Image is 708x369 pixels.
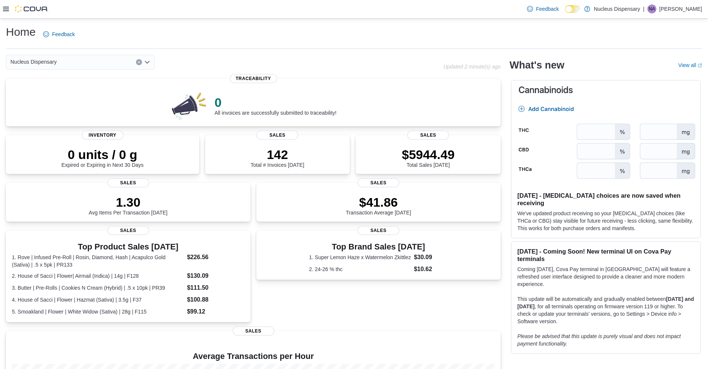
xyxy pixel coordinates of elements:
em: Please be advised that this update is purely visual and does not impact payment functionality. [517,333,681,347]
p: Nucleus Dispensary [594,4,640,13]
span: Sales [233,327,274,335]
h1: Home [6,25,36,39]
p: 1.30 [89,195,168,210]
svg: External link [698,63,702,68]
p: 142 [250,147,304,162]
h3: Top Brand Sales [DATE] [309,242,448,251]
dt: 2. House of Sacci | Flower| Airmail (Indica) | 14g | F128 [12,272,184,280]
div: Neil Ashmeade [647,4,656,13]
span: NA [649,4,655,13]
span: Traceability [230,74,277,83]
span: Sales [107,226,149,235]
h3: [DATE] - Coming Soon! New terminal UI on Cova Pay terminals [517,248,694,263]
a: Feedback [40,27,78,42]
p: Updated 2 minute(s) ago [443,64,501,70]
span: Nucleus Dispensary [10,57,57,66]
dd: $130.09 [187,271,244,280]
button: Clear input [136,59,142,65]
span: Sales [358,226,399,235]
a: View allExternal link [678,62,702,68]
span: Sales [407,131,449,140]
div: Avg Items Per Transaction [DATE] [89,195,168,216]
p: $41.86 [346,195,411,210]
h4: Average Transactions per Hour [12,352,495,361]
dd: $99.12 [187,307,244,316]
dd: $111.50 [187,283,244,292]
img: Cova [15,5,48,13]
strong: [DATE] and [DATE] [517,296,694,309]
p: This update will be automatically and gradually enabled between , for all terminals operating on ... [517,295,694,325]
input: Dark Mode [565,5,581,13]
span: Inventory [82,131,123,140]
dd: $226.56 [187,253,244,262]
span: Sales [358,178,399,187]
span: Feedback [52,31,75,38]
dd: $100.88 [187,295,244,304]
p: 0 units / 0 g [61,147,143,162]
div: Expired or Expiring in Next 30 Days [61,147,143,168]
span: Sales [256,131,298,140]
h2: What's new [510,59,564,71]
div: All invoices are successfully submitted to traceability! [214,95,336,116]
p: Coming [DATE], Cova Pay terminal in [GEOGRAPHIC_DATA] will feature a refreshed user interface des... [517,265,694,288]
h3: [DATE] - [MEDICAL_DATA] choices are now saved when receiving [517,192,694,207]
p: [PERSON_NAME] [659,4,702,13]
div: Transaction Average [DATE] [346,195,411,216]
h3: Top Product Sales [DATE] [12,242,245,251]
p: | [643,4,644,13]
dt: 1. Rove | Infused Pre-Roll | Rosin, Diamond, Hash | Acapulco Gold (Sativa) | .5 x 5pk | PR133 [12,254,184,268]
p: $5944.49 [402,147,455,162]
dt: 1. Super Lemon Haze x Watermelon Zkittlez [309,254,411,261]
dt: 4. House of Sacci | Flower | Hazmat (Sativa) | 3.5g | F37 [12,296,184,303]
dt: 2. 24-26 % thc [309,265,411,273]
button: Open list of options [144,59,150,65]
dt: 5. Smoakland | Flower | White Widow (Sativa) | 28g | F115 [12,308,184,315]
div: Total # Invoices [DATE] [250,147,304,168]
a: Feedback [524,1,562,16]
dt: 3. Butter | Pre-Rolls | Cookies N Cream (Hybrid) | .5 x 10pk | PR39 [12,284,184,292]
img: 0 [170,90,208,120]
dd: $10.62 [414,265,448,274]
div: Total Sales [DATE] [402,147,455,168]
p: We've updated product receiving so your [MEDICAL_DATA] choices (like THCa or CBG) stay visible fo... [517,210,694,232]
dd: $30.09 [414,253,448,262]
span: Feedback [536,5,559,13]
span: Sales [107,178,149,187]
p: 0 [214,95,336,110]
